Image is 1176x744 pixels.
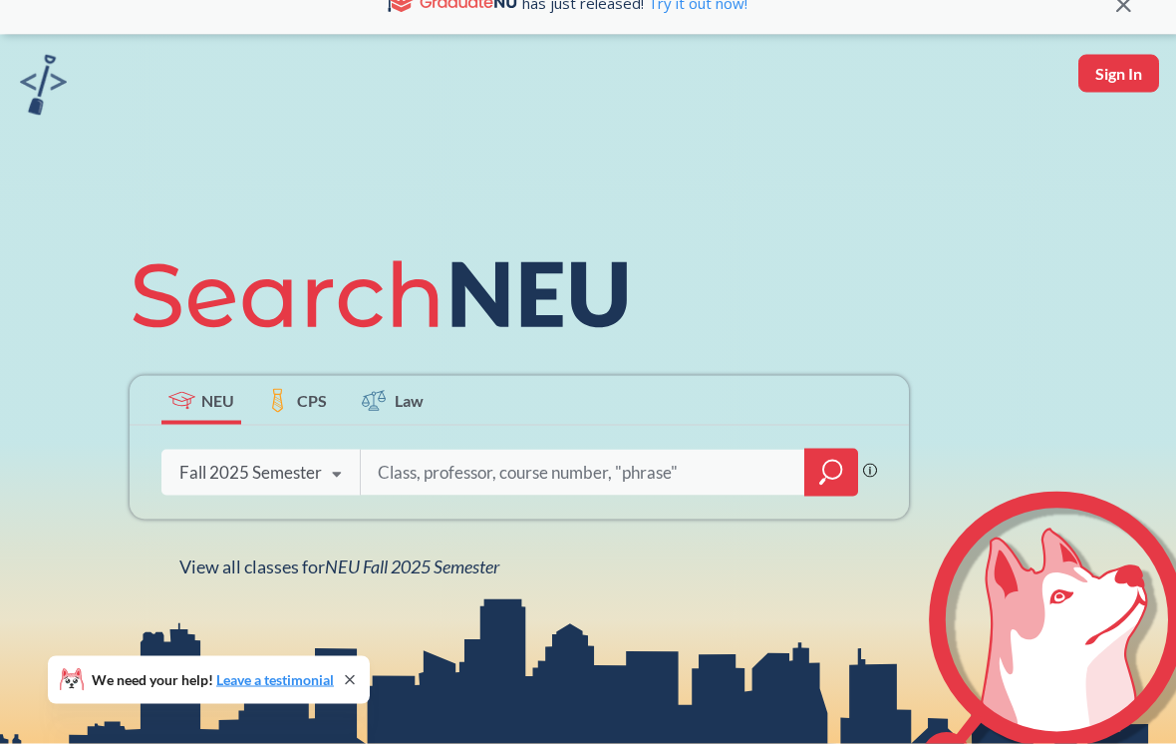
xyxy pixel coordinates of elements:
span: We need your help! [92,673,334,687]
button: Sign In [1078,55,1159,93]
div: magnifying glass [804,449,858,497]
img: sandbox logo [20,55,67,116]
span: View all classes for [179,556,499,577]
span: NEU Fall 2025 Semester [325,556,499,577]
a: Leave a testimonial [216,671,334,688]
div: Fall 2025 Semester [179,462,322,484]
span: CPS [297,389,327,412]
a: sandbox logo [20,55,67,122]
input: Class, professor, course number, "phrase" [376,452,790,494]
svg: magnifying glass [819,459,843,487]
span: Law [395,389,424,412]
span: NEU [201,389,234,412]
